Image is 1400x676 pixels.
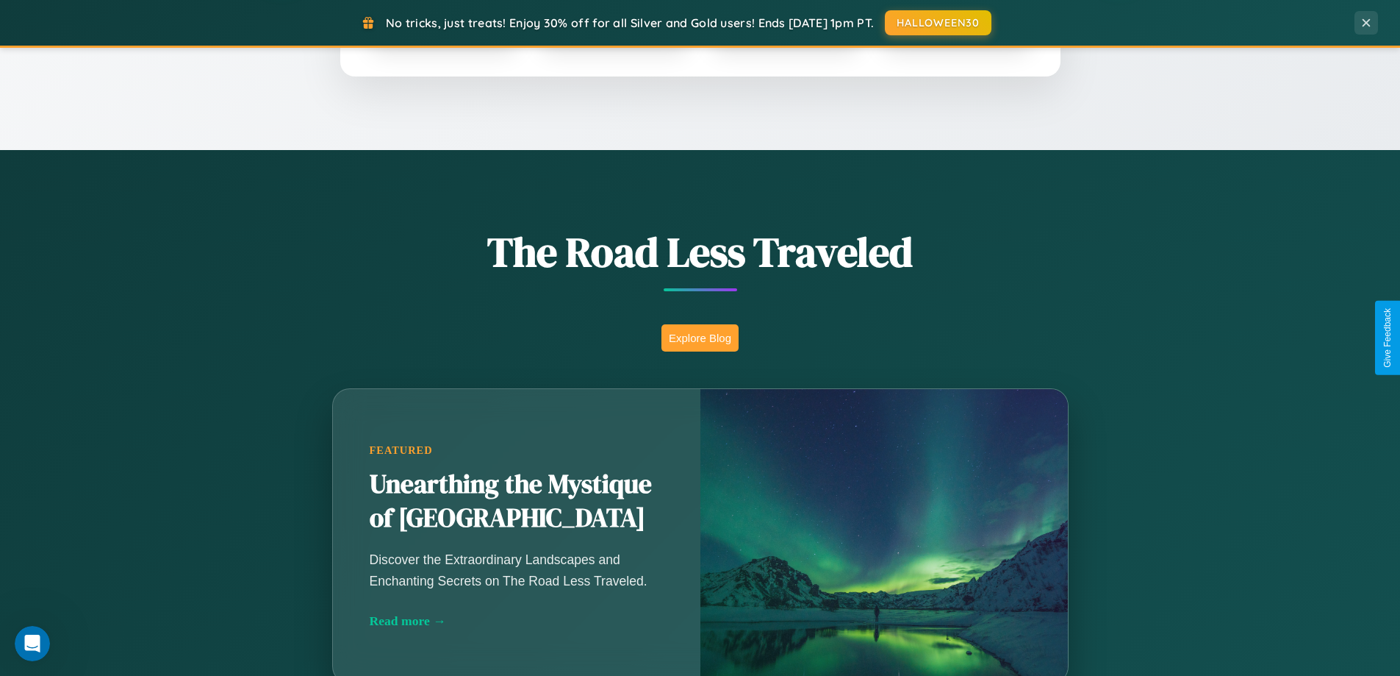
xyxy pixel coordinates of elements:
p: Discover the Extraordinary Landscapes and Enchanting Secrets on The Road Less Traveled. [370,549,664,591]
h2: Unearthing the Mystique of [GEOGRAPHIC_DATA] [370,468,664,536]
h1: The Road Less Traveled [259,224,1141,280]
button: HALLOWEEN30 [885,10,991,35]
span: No tricks, just treats! Enjoy 30% off for all Silver and Gold users! Ends [DATE] 1pm PT. [386,15,874,30]
div: Read more → [370,613,664,629]
button: Explore Blog [661,324,739,352]
div: Featured [370,444,664,457]
div: Give Feedback [1382,308,1393,368]
iframe: Intercom live chat [15,626,50,661]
